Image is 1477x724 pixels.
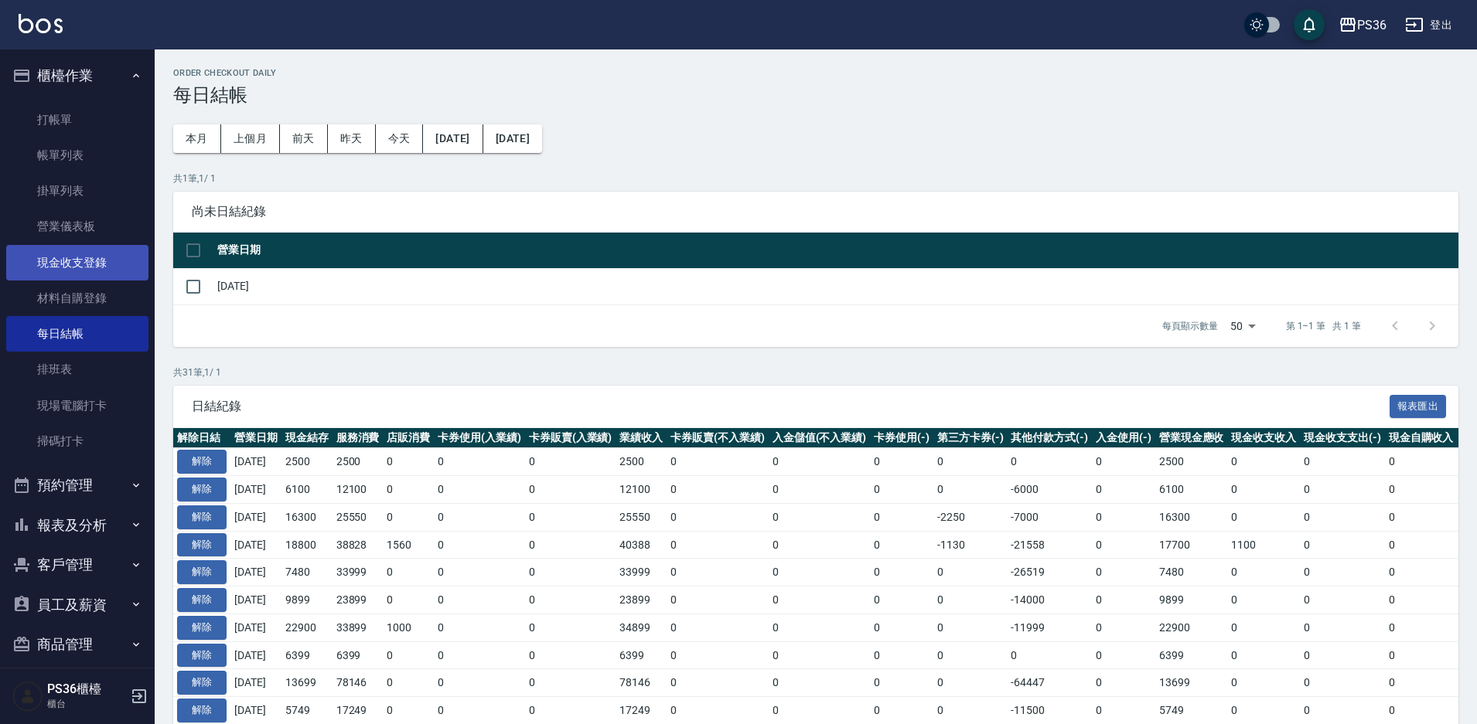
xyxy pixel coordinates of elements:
[525,641,616,669] td: 0
[1385,614,1458,641] td: 0
[1155,476,1228,504] td: 6100
[230,531,281,559] td: [DATE]
[1357,15,1387,35] div: PS36
[933,586,1008,614] td: 0
[1092,586,1155,614] td: 0
[6,173,148,209] a: 掛單列表
[769,641,871,669] td: 0
[483,124,542,153] button: [DATE]
[177,505,227,529] button: 解除
[1092,531,1155,559] td: 0
[177,588,227,612] button: 解除
[933,503,1008,531] td: -2250
[1300,614,1385,641] td: 0
[281,428,333,448] th: 現金結存
[1092,559,1155,586] td: 0
[6,545,148,585] button: 客戶管理
[1007,614,1092,641] td: -11999
[6,280,148,316] a: 材料自購登錄
[1155,503,1228,531] td: 16300
[667,614,769,641] td: 0
[1155,428,1228,448] th: 營業現金應收
[769,503,871,531] td: 0
[667,669,769,697] td: 0
[173,428,230,448] th: 解除日結
[434,531,525,559] td: 0
[1007,503,1092,531] td: -7000
[616,476,667,504] td: 12100
[1385,531,1458,559] td: 0
[1007,448,1092,476] td: 0
[1092,503,1155,531] td: 0
[525,448,616,476] td: 0
[230,641,281,669] td: [DATE]
[1385,503,1458,531] td: 0
[230,448,281,476] td: [DATE]
[769,559,871,586] td: 0
[173,68,1458,78] h2: Order checkout daily
[6,245,148,280] a: 現金收支登錄
[1300,503,1385,531] td: 0
[667,559,769,586] td: 0
[6,388,148,423] a: 現場電腦打卡
[230,476,281,504] td: [DATE]
[933,669,1008,697] td: 0
[616,503,667,531] td: 25550
[769,448,871,476] td: 0
[281,641,333,669] td: 6399
[870,448,933,476] td: 0
[383,503,434,531] td: 0
[933,614,1008,641] td: 0
[1399,11,1458,39] button: 登出
[383,669,434,697] td: 0
[434,641,525,669] td: 0
[870,641,933,669] td: 0
[230,428,281,448] th: 營業日期
[281,448,333,476] td: 2500
[616,531,667,559] td: 40388
[434,614,525,641] td: 0
[281,531,333,559] td: 18800
[1300,559,1385,586] td: 0
[525,503,616,531] td: 0
[6,624,148,665] button: 商品管理
[769,531,871,559] td: 0
[281,559,333,586] td: 7480
[177,560,227,584] button: 解除
[616,669,667,697] td: 78146
[616,586,667,614] td: 23899
[1385,448,1458,476] td: 0
[1300,448,1385,476] td: 0
[616,448,667,476] td: 2500
[1155,531,1228,559] td: 17700
[1092,641,1155,669] td: 0
[1007,586,1092,614] td: -14000
[192,399,1390,414] span: 日結紀錄
[177,644,227,668] button: 解除
[1385,428,1458,448] th: 現金自購收入
[1227,503,1300,531] td: 0
[230,559,281,586] td: [DATE]
[333,503,384,531] td: 25550
[177,533,227,557] button: 解除
[383,428,434,448] th: 店販消費
[6,209,148,244] a: 營業儀表板
[1300,476,1385,504] td: 0
[525,614,616,641] td: 0
[1155,669,1228,697] td: 13699
[383,448,434,476] td: 0
[667,641,769,669] td: 0
[333,531,384,559] td: 38828
[19,14,63,33] img: Logo
[221,124,280,153] button: 上個月
[1155,641,1228,669] td: 6399
[434,559,525,586] td: 0
[173,84,1458,106] h3: 每日結帳
[280,124,328,153] button: 前天
[667,476,769,504] td: 0
[6,56,148,96] button: 櫃檯作業
[177,616,227,640] button: 解除
[769,586,871,614] td: 0
[525,476,616,504] td: 0
[6,423,148,459] a: 掃碼打卡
